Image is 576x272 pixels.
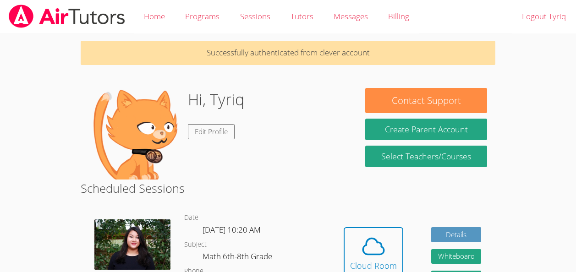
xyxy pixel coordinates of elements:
[184,239,207,250] dt: Subject
[350,259,397,272] div: Cloud Room
[431,249,482,264] button: Whiteboard
[81,41,495,65] p: Successfully authenticated from clever account
[334,11,368,22] span: Messages
[203,250,274,266] dd: Math 6th-8th Grade
[188,88,244,111] h1: Hi, Tyriq
[203,224,261,235] span: [DATE] 10:20 AM
[431,227,482,242] a: Details
[365,119,487,140] button: Create Parent Account
[89,88,181,180] img: default.png
[365,146,487,167] a: Select Teachers/Courses
[184,212,198,223] dt: Date
[8,5,126,28] img: airtutors_banner-c4298cdbf04f3fff15de1276eac7730deb9818008684d7c2e4769d2f7ddbe033.png
[365,88,487,113] button: Contact Support
[94,219,170,270] img: IMG_0561.jpeg
[81,180,495,197] h2: Scheduled Sessions
[188,124,235,139] a: Edit Profile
